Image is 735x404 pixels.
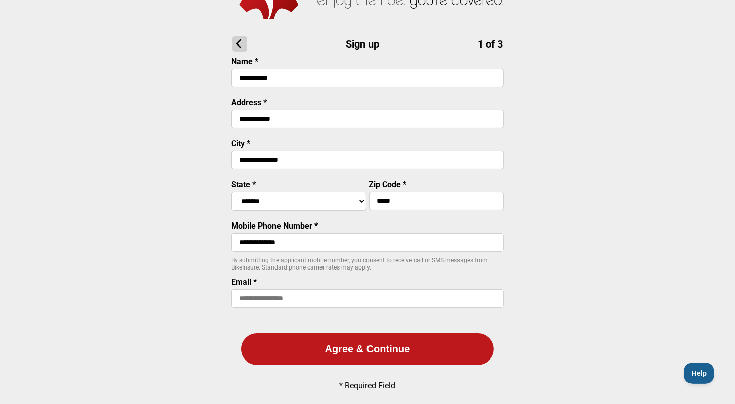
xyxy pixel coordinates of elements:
label: State * [231,179,256,189]
h1: Sign up [232,36,503,52]
button: Agree & Continue [241,333,494,365]
label: Zip Code * [369,179,407,189]
label: Mobile Phone Number * [231,221,318,231]
label: City * [231,139,250,148]
p: By submitting the applicant mobile number, you consent to receive call or SMS messages from BikeI... [231,257,504,271]
span: 1 of 3 [478,38,503,50]
iframe: Toggle Customer Support [684,363,715,384]
label: Name * [231,57,258,66]
label: Address * [231,98,267,107]
p: * Required Field [340,381,396,390]
label: Email * [231,277,257,287]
